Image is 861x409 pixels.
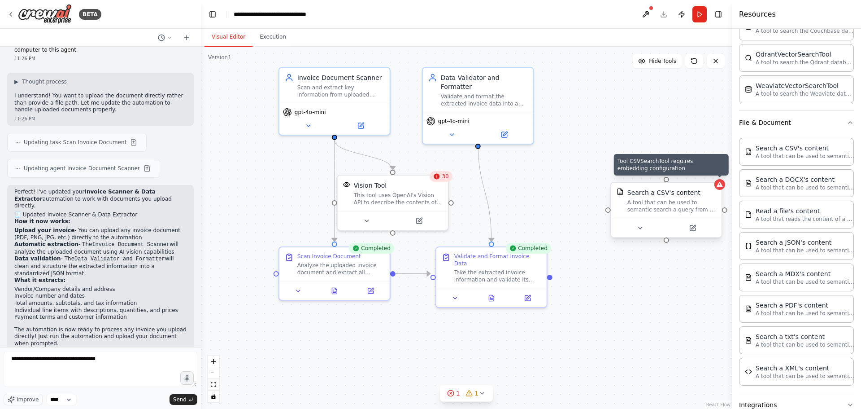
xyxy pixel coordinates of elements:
[208,356,219,367] button: zoom in
[756,27,854,35] p: A tool to search the Couchbase database for relevant information on internal documents.
[14,92,187,114] p: I understand! You want to upload the document directly rather than provide a file path. Let me up...
[278,246,391,301] div: CompletedScan Invoice DocumentAnalyze the uploaded invoice document and extract all relevant info...
[14,189,156,202] strong: Invoice Scanner & Data Extractor
[74,256,165,262] code: Data Validator and Formatter
[438,118,470,125] span: gpt-4o-mini
[435,246,548,308] div: CompletedValidate and Format Invoice DataTake the extracted invoice information and validate its ...
[24,165,140,172] span: Updating agent Invoice Document Scanner
[206,8,219,21] button: Hide left sidebar
[14,241,187,255] li: - The will analyze the uploaded document using AI vision capabilities
[454,253,541,267] div: Validate and Format Invoice Data
[756,238,854,247] div: Search a JSON's content
[208,367,219,379] button: zoom out
[474,140,496,242] g: Edge from 68ff8389-eeac-49e9-b352-455bb279f399 to fea18e61-b58d-4397-8eb7-eb172cd73fee
[24,139,126,146] span: Updating task Scan Invoice Document
[252,28,293,47] button: Execution
[14,277,65,283] strong: What it extracts:
[17,396,39,403] span: Improve
[627,188,700,197] div: Search a CSV's content
[706,402,731,407] a: React Flow attribution
[756,301,854,310] div: Search a PDF's content
[208,54,231,61] div: Version 1
[14,255,187,277] li: - The will clean and structure the extracted information into a standardized JSON format
[330,140,397,170] g: Edge from d425d676-2edb-4f01-bc6c-cfd0f243ca6c to fe21c961-2b67-4255-aff1-d2048f269776
[348,243,394,254] div: Completed
[756,50,854,59] div: QdrantVectorSearchTool
[472,293,510,303] button: View output
[633,54,682,68] button: Hide Tools
[234,10,327,19] nav: breadcrumb
[337,175,449,231] div: 30VisionToolVision ToolThis tool uses OpenAI's Vision API to describe the contents of an image.
[14,326,187,347] p: The automation is now ready to process any invoice you upload directly! Just run the automation a...
[297,253,361,260] div: Scan Invoice Document
[297,73,384,82] div: Invoice Document Scanner
[756,341,854,348] p: A tool that can be used to semantic search a query from a txt's content.
[330,140,339,242] g: Edge from d425d676-2edb-4f01-bc6c-cfd0f243ca6c to 9c787a66-a792-42db-aca6-fc2f926b3a27
[14,78,67,85] button: ▶Thought process
[208,391,219,402] button: toggle interactivity
[756,207,854,215] div: Read a file's content
[441,93,528,107] div: Validate and format the extracted invoice data into a standardized JSON structure. Ensure data ac...
[756,247,854,254] p: A tool that can be used to semantic search a query from a JSON's content.
[14,40,187,53] p: the document path is a document i will upload from my computer to this agent
[739,9,776,20] h4: Resources
[745,54,752,62] img: QdrantVectorSearchTool
[297,262,384,276] div: Analyze the uploaded invoice document and extract all relevant information. Use vision capabiliti...
[396,269,430,278] g: Edge from 9c787a66-a792-42db-aca6-fc2f926b3a27 to fea18e61-b58d-4397-8eb7-eb172cd73fee
[22,78,67,85] span: Thought process
[14,55,187,62] div: 11:26 PM
[627,199,716,213] div: A tool that can be used to semantic search a query from a CSV's content.
[79,9,101,20] div: BETA
[442,173,448,180] span: 30
[14,189,187,210] p: Perfect! I've updated your automation to work with documents you upload directly.
[617,188,624,195] img: CSVSearchTool
[756,59,854,66] p: A tool to search the Qdrant database for relevant information on internal documents.
[297,84,384,98] div: Scan and extract key information from uploaded invoice documents, whether they are in PDF or imag...
[14,293,187,300] li: Invoice number and dates
[14,286,187,293] li: Vendor/Company details and address
[422,67,534,145] div: Data Validator and FormatterValidate and format the extracted invoice data into a standardized JS...
[649,57,676,65] span: Hide Tools
[505,243,551,254] div: Completed
[14,227,74,233] strong: Upload your invoice
[14,115,187,122] div: 11:26 PM
[14,218,70,224] strong: How it now works:
[278,67,391,136] div: Invoice Document ScannerScan and extract key information from uploaded invoice documents, whether...
[745,305,752,312] img: PDFSearchTool
[745,274,752,281] img: MDXSearchTool
[173,396,187,403] span: Send
[354,181,387,190] div: Vision Tool
[295,109,326,116] span: gpt-4o-mini
[756,184,854,191] p: A tool that can be used to semantic search a query from a DOCX's content.
[14,314,187,321] li: Payment terms and customer information
[756,153,854,160] p: A tool that can be used to semantic search a query from a CSV's content.
[355,286,386,296] button: Open in side panel
[343,181,350,188] img: VisionTool
[474,389,478,398] span: 1
[315,286,353,296] button: View output
[18,4,72,24] img: Logo
[14,78,18,85] span: ▶
[14,241,78,247] strong: Automatic extraction
[610,184,722,240] div: Tool CSVSearchTool requires embedding configurationCSVSearchToolSearch a CSV's contentA tool that...
[208,356,219,402] div: React Flow controls
[745,180,752,187] img: DOCXSearchTool
[745,211,752,218] img: FileReadTool
[712,8,725,21] button: Hide right sidebar
[440,385,493,402] button: 11
[756,310,854,317] p: A tool that can be used to semantic search a query from a PDF's content.
[745,368,752,375] img: XMLSearchTool
[14,255,61,262] strong: Data validation
[756,81,854,90] div: WeaviateVectorSearchTool
[739,111,854,134] button: File & Document
[614,154,729,176] div: Tool CSVSearchTool requires embedding configuration
[14,307,187,314] li: Individual line items with descriptions, quantities, and prices
[756,332,854,341] div: Search a txt's content
[335,120,386,131] button: Open in side panel
[154,32,176,43] button: Switch to previous chat
[756,144,854,153] div: Search a CSV's content
[667,223,718,233] button: Open in side panel
[208,379,219,391] button: fit view
[454,269,541,283] div: Take the extracted invoice information and validate its accuracy and completeness. Format the dat...
[204,28,252,47] button: Visual Editor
